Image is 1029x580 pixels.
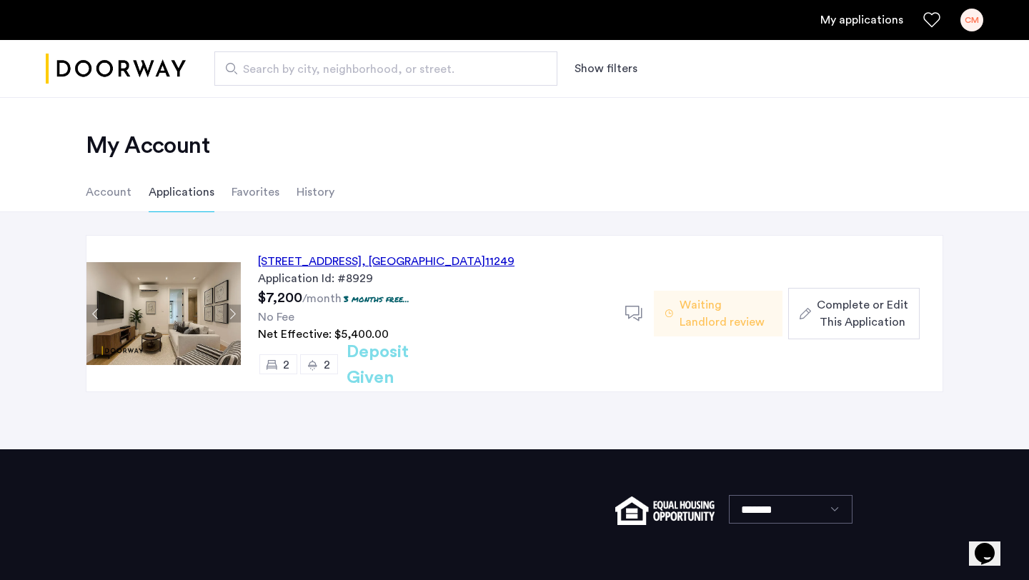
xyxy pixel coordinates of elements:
[214,51,557,86] input: Apartment Search
[258,311,294,323] span: No Fee
[615,496,715,525] img: equal-housing.png
[344,293,409,305] p: 3 months free...
[46,42,186,96] a: Cazamio logo
[820,11,903,29] a: My application
[149,172,214,212] li: Applications
[258,270,608,287] div: Application Id: #8929
[243,61,517,78] span: Search by city, neighborhood, or street.
[86,131,943,160] h2: My Account
[258,253,514,270] div: [STREET_ADDRESS] 11249
[680,296,771,331] span: Waiting Landlord review
[960,9,983,31] div: CM
[817,296,908,331] span: Complete or Edit This Application
[297,172,334,212] li: History
[86,305,104,323] button: Previous apartment
[969,523,1015,566] iframe: chat widget
[258,329,389,340] span: Net Effective: $5,400.00
[86,172,131,212] li: Account
[788,288,920,339] button: button
[283,359,289,371] span: 2
[46,42,186,96] img: logo
[923,11,940,29] a: Favorites
[258,291,302,305] span: $7,200
[324,359,330,371] span: 2
[223,305,241,323] button: Next apartment
[729,495,852,524] select: Language select
[232,172,279,212] li: Favorites
[347,339,460,391] h2: Deposit Given
[362,256,485,267] span: , [GEOGRAPHIC_DATA]
[302,293,342,304] sub: /month
[86,262,241,365] img: Apartment photo
[575,60,637,77] button: Show or hide filters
